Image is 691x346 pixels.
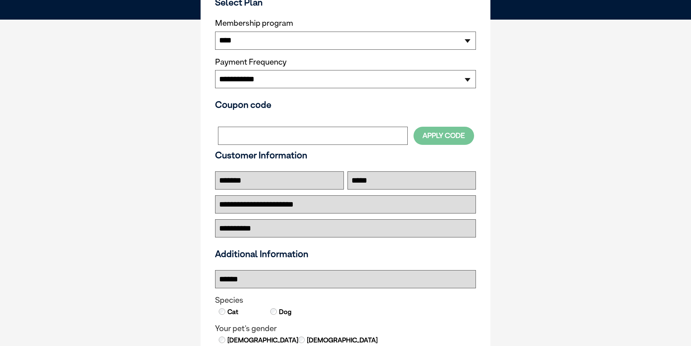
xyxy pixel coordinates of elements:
[212,248,479,259] h3: Additional Information
[215,57,287,67] label: Payment Frequency
[215,296,476,305] legend: Species
[215,99,476,110] h3: Coupon code
[215,150,476,160] h3: Customer Information
[414,127,474,144] button: Apply Code
[215,19,476,28] label: Membership program
[215,324,476,333] legend: Your pet's gender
